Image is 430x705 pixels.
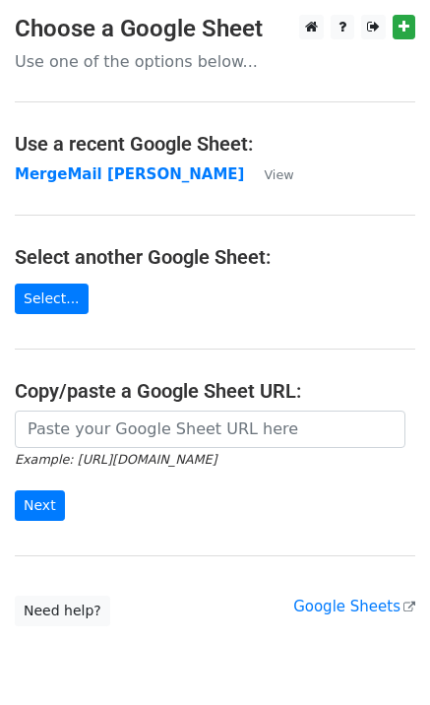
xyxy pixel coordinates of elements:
[15,490,65,521] input: Next
[15,379,415,403] h4: Copy/paste a Google Sheet URL:
[15,284,89,314] a: Select...
[15,452,216,467] small: Example: [URL][DOMAIN_NAME]
[264,167,293,182] small: View
[15,165,244,183] a: MergeMail [PERSON_NAME]
[15,245,415,269] h4: Select another Google Sheet:
[293,598,415,615] a: Google Sheets
[15,132,415,156] h4: Use a recent Google Sheet:
[15,15,415,43] h3: Choose a Google Sheet
[244,165,293,183] a: View
[15,51,415,72] p: Use one of the options below...
[15,596,110,626] a: Need help?
[15,411,405,448] input: Paste your Google Sheet URL here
